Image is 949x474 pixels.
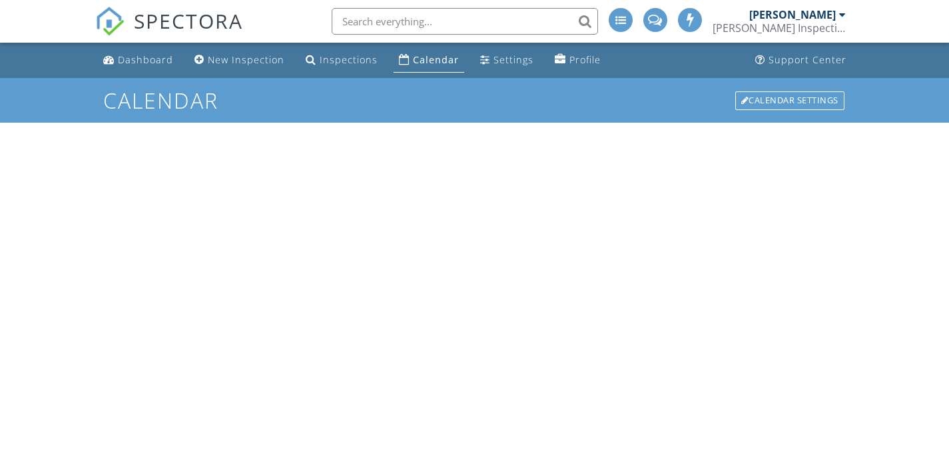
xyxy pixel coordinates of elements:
[95,7,125,36] img: The Best Home Inspection Software - Spectora
[493,53,533,66] div: Settings
[475,48,539,73] a: Settings
[98,48,178,73] a: Dashboard
[750,48,852,73] a: Support Center
[735,91,844,110] div: Calendar Settings
[208,53,284,66] div: New Inspection
[95,18,243,46] a: SPECTORA
[189,48,290,73] a: New Inspection
[300,48,383,73] a: Inspections
[118,53,173,66] div: Dashboard
[413,53,459,66] div: Calendar
[549,48,606,73] a: Profile
[734,90,846,111] a: Calendar Settings
[749,8,836,21] div: [PERSON_NAME]
[332,8,598,35] input: Search everything...
[134,7,243,35] span: SPECTORA
[569,53,601,66] div: Profile
[769,53,846,66] div: Support Center
[103,89,845,112] h1: Calendar
[320,53,378,66] div: Inspections
[713,21,846,35] div: Donofrio Inspections
[394,48,464,73] a: Calendar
